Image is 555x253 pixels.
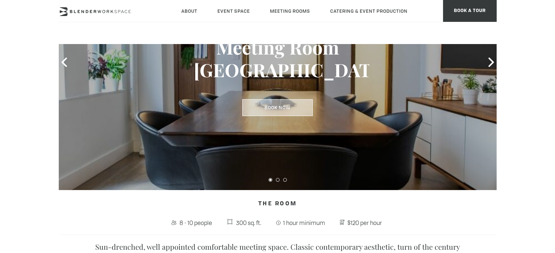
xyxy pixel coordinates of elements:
h3: Meeting Room [GEOGRAPHIC_DATA] [194,36,362,81]
h4: The Room [59,197,497,211]
span: $120 per hour [346,217,384,229]
iframe: Chat Widget [519,218,555,253]
a: Book Now [242,99,313,116]
span: 1 hour minimum [282,217,327,229]
span: 300 sq. ft. [234,217,263,229]
span: 8 - 10 people [178,217,214,229]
